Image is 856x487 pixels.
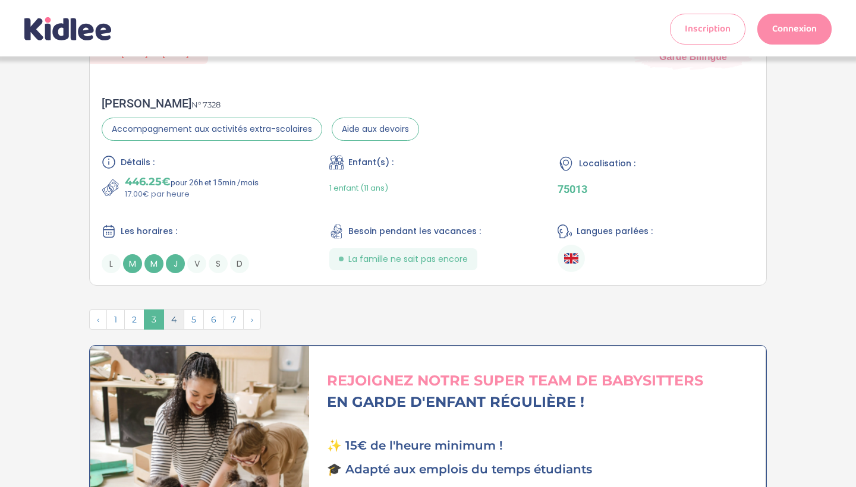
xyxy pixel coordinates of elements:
[187,254,206,273] span: V
[327,460,757,478] div: 🎓 Adapté aux emplois du temps étudiants
[106,309,125,330] span: 1
[121,156,155,169] span: Détails :
[348,253,468,265] span: La famille ne sait pas encore
[144,254,163,273] span: M
[327,370,757,391] p: REJOIGNEZ NOTRE SUPER TEAM DE BABYSITTERS
[327,437,757,454] div: ✨ 15€ de l'heure minimum !
[577,225,653,238] span: Langues parlées :
[327,391,757,413] p: EN GARDE D'ENFANT RÉGULIÈRE !
[209,254,228,273] span: S
[125,175,259,188] p: pour 26h et 15min /mois
[144,309,164,330] span: 3
[329,182,388,194] span: 1 enfant (11 ans)
[184,309,204,330] span: 5
[348,156,394,169] span: Enfant(s) :
[579,157,635,170] span: Localisation :
[102,254,121,273] span: L
[243,309,261,330] span: Suivant »
[558,183,754,195] p: 75013
[89,309,107,330] span: ‹
[670,14,745,45] a: Inscription
[124,309,144,330] span: 2
[224,309,244,330] span: 7
[166,254,185,273] span: J
[102,96,419,110] div: [PERSON_NAME]
[564,251,578,265] img: Anglais
[123,254,142,273] span: M
[230,254,249,273] span: D
[102,118,322,141] span: Accompagnement aux activités extra-scolaires
[163,309,184,330] span: 4
[348,225,481,238] span: Besoin pendant les vacances :
[125,188,259,200] p: 17.00€ par heure
[332,118,419,141] span: Aide aux devoirs
[191,100,221,109] span: N° 7328
[125,175,171,188] span: 446.25€
[121,225,177,238] span: Les horaires :
[203,309,224,330] span: 6
[757,14,832,45] a: Connexion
